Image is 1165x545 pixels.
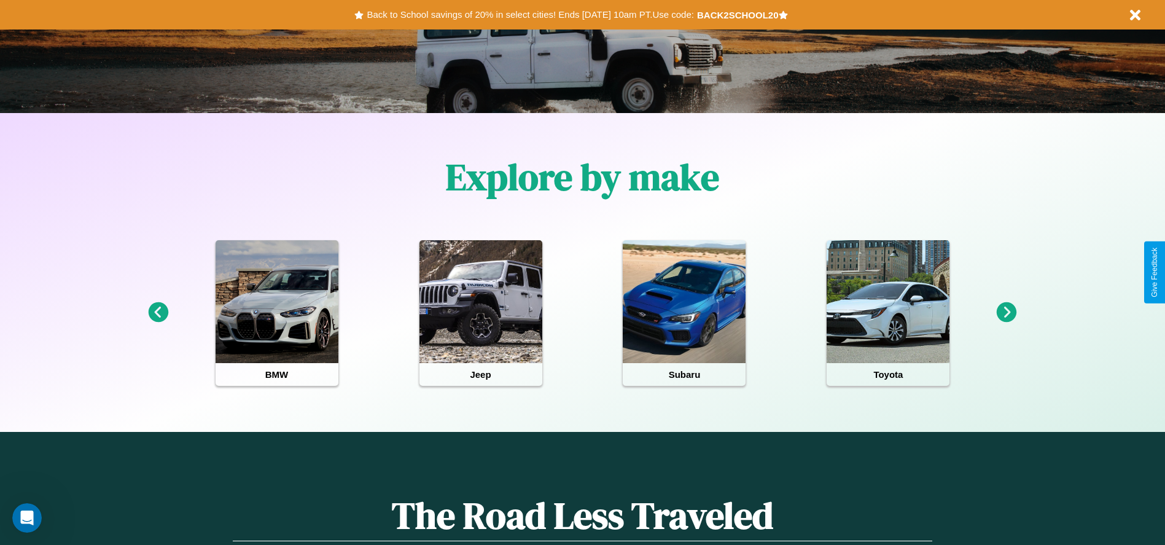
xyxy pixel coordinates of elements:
[419,363,542,386] h4: Jeep
[12,503,42,533] iframe: Intercom live chat
[827,363,949,386] h4: Toyota
[364,6,696,23] button: Back to School savings of 20% in select cities! Ends [DATE] 10am PT.Use code:
[216,363,338,386] h4: BMW
[697,10,779,20] b: BACK2SCHOOL20
[446,152,719,202] h1: Explore by make
[623,363,746,386] h4: Subaru
[46,20,217,33] div: The team will reply as soon as they can
[1150,248,1159,297] div: Give Feedback
[46,10,217,20] div: Need help?
[233,490,932,541] h1: The Road Less Traveled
